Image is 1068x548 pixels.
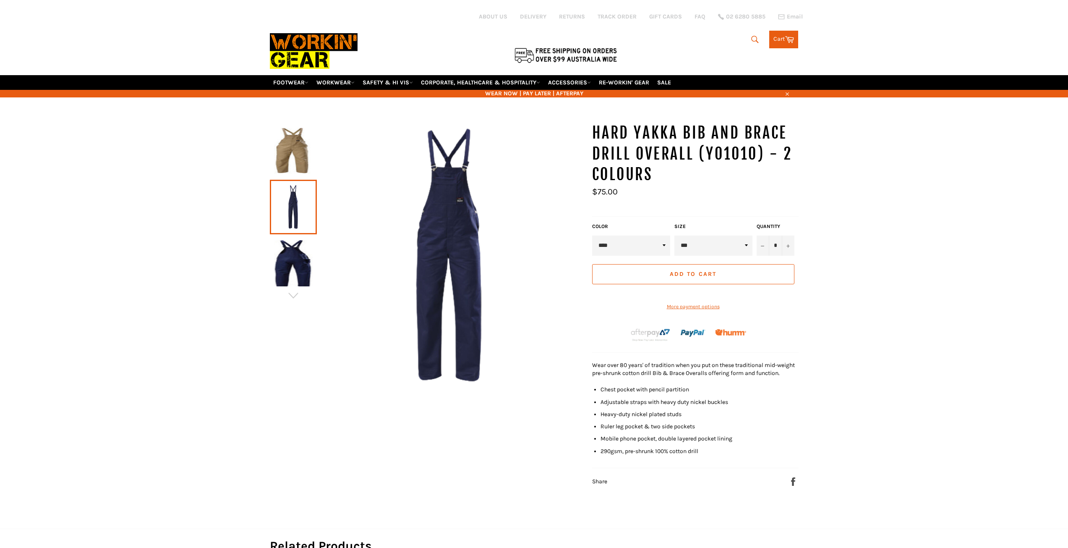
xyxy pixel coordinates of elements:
li: Mobile phone pocket, double layered pocket lining [601,435,799,443]
a: RETURNS [559,13,585,21]
label: Quantity [757,223,794,230]
a: More payment options [592,303,794,310]
img: Humm_core_logo_RGB-01_300x60px_small_195d8312-4386-4de7-b182-0ef9b6303a37.png [715,329,746,336]
a: SALE [654,75,674,90]
a: WORKWEAR [313,75,358,90]
li: Adjustable straps with heavy duty nickel buckles [601,398,799,406]
span: Share [592,478,607,485]
a: DELIVERY [520,13,546,21]
img: paypal.png [681,321,705,346]
a: FOOTWEAR [270,75,312,90]
a: SAFETY & HI VIS [359,75,416,90]
span: $75.00 [592,187,618,197]
li: Ruler leg pocket & two side pockets [601,422,799,430]
img: HARD YAKKA Bib and Brace Drill Overall (Y01010) - 2 Colours - Workin' Gear [274,240,313,286]
a: GIFT CARDS [649,13,682,21]
img: Flat $9.95 shipping Australia wide [513,46,618,64]
img: Afterpay-Logo-on-dark-bg_large.png [630,328,671,342]
li: Heavy-duty nickel plated studs [601,410,799,418]
a: ABOUT US [479,13,507,21]
img: HARD YAKKA Bib and Brace Drill Overall (Y01010) - 2 Colours - Workin' Gear [317,123,584,390]
label: Size [674,223,752,230]
button: Reduce item quantity by one [757,236,769,256]
button: Increase item quantity by one [782,236,794,256]
a: FAQ [695,13,705,21]
span: Wear over 80 years' of tradition when you put on these traditional mid-weight pre-shrunk cotton d... [592,362,795,377]
img: Workin Gear leaders in Workwear, Safety Boots, PPE, Uniforms. Australia's No.1 in Workwear [270,27,358,75]
a: Cart [769,31,798,48]
li: Chest pocket with pencil partition [601,385,799,393]
span: 02 6280 5885 [726,14,765,20]
button: Add to Cart [592,264,794,284]
a: Email [778,13,803,20]
label: Color [592,223,670,230]
img: HARD YAKKA Bib and Brace Drill Overall (Y01010) - 2 Colours - Workin' Gear [274,128,313,174]
a: ACCESSORIES [545,75,594,90]
h1: HARD YAKKA Bib and Brace Drill Overall (Y01010) - 2 Colours [592,123,799,185]
a: TRACK ORDER [598,13,637,21]
a: RE-WORKIN' GEAR [595,75,653,90]
a: 02 6280 5885 [718,14,765,20]
span: WEAR NOW | PAY LATER | AFTERPAY [270,89,799,97]
span: Email [787,14,803,20]
a: CORPORATE, HEALTHCARE & HOSPITALITY [418,75,543,90]
span: Add to Cart [670,270,716,278]
li: 290gsm, pre-shrunk 100% cotton drill [601,447,799,455]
